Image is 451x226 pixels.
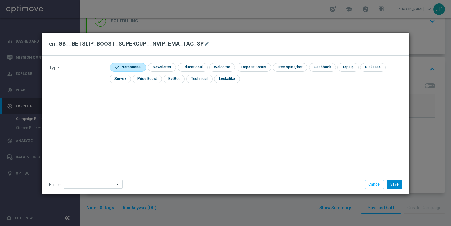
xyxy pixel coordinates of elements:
button: mode_edit [204,40,211,47]
label: Folder [49,182,61,187]
button: Save [387,180,402,189]
i: mode_edit [204,41,209,46]
span: Type: [49,65,60,70]
i: arrow_drop_down [115,180,121,188]
button: Cancel [365,180,384,189]
h2: en_GB__BETSLIP_BOOST_SUPERCUP__NVIP_EMA_TAC_SP [49,40,204,47]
